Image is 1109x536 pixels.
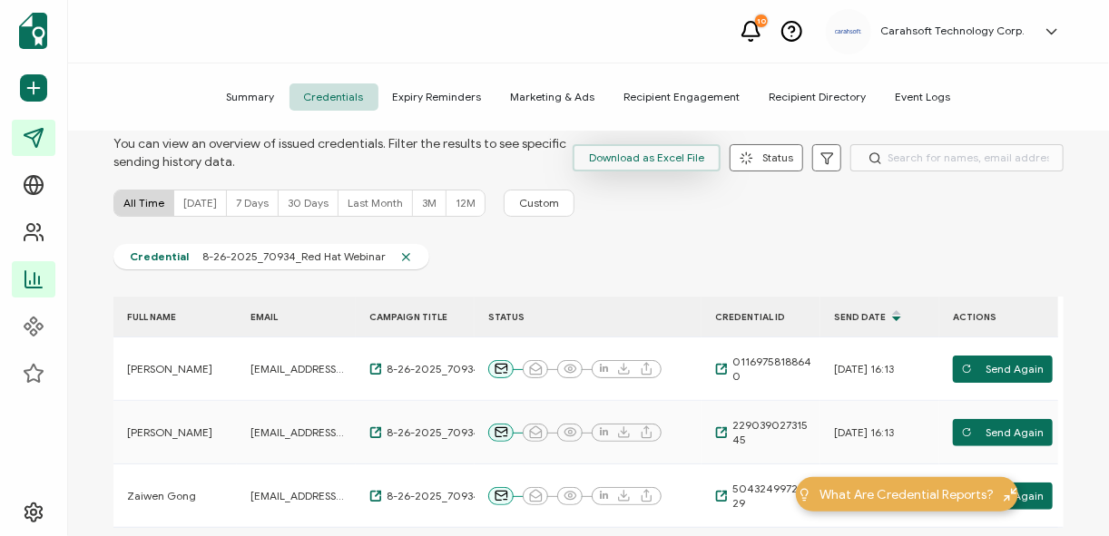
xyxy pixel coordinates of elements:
[962,419,1045,446] span: Send Again
[939,307,1058,327] div: ACTIONS
[728,418,811,447] span: 22903902731545
[382,425,564,440] span: 8-26-2025_70934_Red Hat Webinar
[589,144,704,171] span: Download as Excel File
[953,419,1053,446] button: Send Again
[183,196,217,210] span: [DATE]
[820,485,995,504] span: What Are Credential Reports?
[127,489,196,503] span: Zaiwen Gong
[881,83,966,111] span: Event Logs
[880,24,1025,37] h5: Carahsoft Technology Corp.
[356,307,475,327] div: CAMPAIGN TITLE
[250,362,347,376] span: [EMAIL_ADDRESS][DOMAIN_NAME]
[237,307,356,327] div: EMAIL
[236,196,269,210] span: 7 Days
[962,356,1045,383] span: Send Again
[113,307,237,327] div: FULL NAME
[702,307,820,327] div: CREDENTIAL ID
[953,356,1053,383] button: Send Again
[850,144,1064,171] input: Search for names, email addresses, and IDs
[834,425,894,440] span: [DATE] 16:13
[250,489,347,503] span: [EMAIL_ADDRESS][DOMAIN_NAME]
[728,482,811,511] span: 50432499726429
[127,362,212,376] span: [PERSON_NAME]
[378,83,496,111] span: Expiry Reminders
[519,196,559,210] span: Custom
[422,196,437,210] span: 3M
[504,190,574,217] button: Custom
[123,196,164,210] span: All Time
[573,144,721,171] button: Download as Excel File
[820,301,939,332] div: Send Date
[610,83,755,111] span: Recipient Engagement
[728,355,811,384] span: 01169758188640
[475,307,702,327] div: STATUS
[834,362,894,376] span: [DATE] 16:13
[715,418,811,447] a: 22903902731545
[496,83,610,111] span: Marketing & Ads
[715,482,811,511] a: 50432499726429
[212,83,290,111] span: Summary
[1018,449,1109,536] iframe: Chat Widget
[715,355,811,384] a: 01169758188640
[189,249,399,264] span: 8-26-2025_70934_Red Hat Webinar
[250,425,347,440] span: [EMAIL_ADDRESS][DOMAIN_NAME]
[130,249,189,264] span: Credential
[382,362,564,376] span: 8-26-2025_70934_Red Hat Webinar
[456,196,476,210] span: 12M
[755,83,881,111] span: Recipient Directory
[755,15,768,27] div: 10
[382,489,564,503] span: 8-26-2025_70934_Red Hat Webinar
[127,425,212,440] span: [PERSON_NAME]
[835,29,862,34] img: a9ee5910-6a38-4b3f-8289-cffb42fa798b.svg
[1004,488,1017,502] img: minimize-icon.svg
[290,83,378,111] span: Credentials
[348,196,403,210] span: Last Month
[288,196,329,210] span: 30 Days
[19,13,47,49] img: sertifier-logomark-colored.svg
[730,144,803,171] button: Status
[113,135,567,171] span: You can view an overview of issued credentials. Filter the results to see specific sending histor...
